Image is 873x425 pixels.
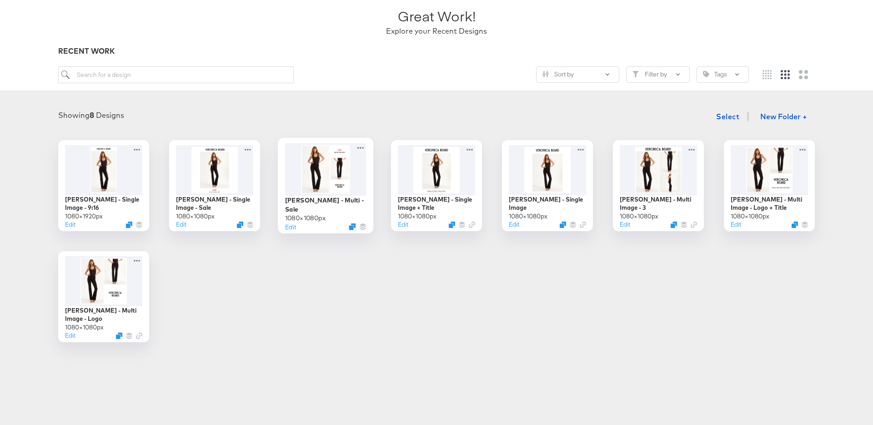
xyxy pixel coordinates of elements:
[285,196,366,213] div: [PERSON_NAME] - Multi - Sale
[349,223,356,230] svg: Duplicate
[65,220,75,229] button: Edit
[542,71,549,77] svg: Sliders
[58,251,149,342] div: [PERSON_NAME] - Multi Image - Logo1080×1080pxEditDuplicate
[580,222,586,228] svg: Link
[731,212,769,221] div: 1080 × 1080 px
[620,220,630,229] button: Edit
[136,333,142,339] svg: Link
[691,222,697,228] svg: Link
[176,195,253,212] div: [PERSON_NAME] - Single Image - Sale
[237,222,243,228] svg: Duplicate
[65,212,103,221] div: 1080 × 1920 px
[613,140,704,231] div: [PERSON_NAME] - Multi Image - 31080×1080pxEditDuplicate
[712,107,743,126] button: Select
[449,222,455,228] svg: Duplicate
[65,323,104,332] div: 1080 × 1080 px
[763,70,772,79] svg: Small grid
[724,140,815,231] div: [PERSON_NAME] - Multi Image - Logo + Title1080×1080pxEditDuplicate
[716,110,739,123] span: Select
[58,66,294,83] input: Search for a design
[169,140,260,231] div: [PERSON_NAME] - Single Image - Sale1080×1080pxEditDuplicate
[792,222,798,228] svg: Duplicate
[626,66,690,83] button: FilterFilter by
[90,111,94,120] strong: 8
[509,220,519,229] button: Edit
[398,6,476,26] div: Great Work!
[469,222,475,228] svg: Link
[509,195,586,212] div: [PERSON_NAME] - Single Image
[671,222,677,228] svg: Duplicate
[116,333,122,339] svg: Duplicate
[386,26,487,36] div: Explore your Recent Designs
[58,46,815,56] div: RECENT WORK
[620,195,697,212] div: [PERSON_NAME] - Multi Image - 3
[620,212,658,221] div: 1080 × 1080 px
[176,212,215,221] div: 1080 × 1080 px
[65,306,142,323] div: [PERSON_NAME] - Multi Image - Logo
[65,195,142,212] div: [PERSON_NAME] - Single Image - 9:16
[176,220,186,229] button: Edit
[731,195,808,212] div: [PERSON_NAME] - Multi Image - Logo + Title
[502,140,593,231] div: [PERSON_NAME] - Single Image1080×1080pxEditDuplicate
[697,66,749,83] button: TagTags
[398,212,436,221] div: 1080 × 1080 px
[398,195,475,212] div: [PERSON_NAME] - Single Image + Title
[753,109,815,126] button: New Folder +
[509,212,547,221] div: 1080 × 1080 px
[391,140,482,231] div: [PERSON_NAME] - Single Image + Title1080×1080pxEditDuplicate
[781,70,790,79] svg: Medium grid
[398,220,408,229] button: Edit
[65,331,75,340] button: Edit
[58,140,149,231] div: [PERSON_NAME] - Single Image - 9:161080×1920pxEditDuplicate
[560,222,566,228] svg: Duplicate
[278,138,373,233] div: [PERSON_NAME] - Multi - Sale1080×1080pxEditDuplicate
[285,222,296,231] button: Edit
[632,71,639,77] svg: Filter
[285,213,326,222] div: 1080 × 1080 px
[126,222,132,228] svg: Duplicate
[536,66,619,83] button: SlidersSort by
[731,220,741,229] button: Edit
[703,71,709,77] svg: Tag
[799,70,808,79] svg: Large grid
[58,110,124,121] div: Showing Designs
